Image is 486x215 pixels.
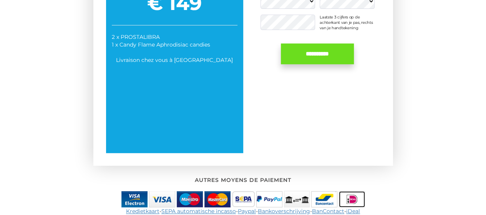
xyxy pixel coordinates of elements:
[339,191,365,207] img: ideal-small.png
[121,191,148,207] img: visa-electron.jpg
[112,56,237,64] div: Livraison chez vous à [GEOGRAPHIC_DATA]
[177,191,203,207] img: maestro.jpg
[204,191,231,207] img: mastercard.jpg
[238,208,256,215] a: Paypal
[256,191,282,207] img: paypal-small.png
[284,191,310,207] img: bank_transfer-small.png
[346,208,360,215] a: iDeal
[311,191,337,207] img: bank_contact-small.png
[320,15,375,30] div: Laatste 3 cijfers op de achterkant van je pas, rechts van je handtekening
[258,208,310,215] a: Bankoverschrijving
[18,207,468,215] div: - - - - -
[24,177,462,183] h2: Autres moyens de paiement
[312,208,344,215] a: BanContact
[126,208,159,215] a: Kredietkaart
[161,208,236,215] a: SEPA automatische incasso
[232,191,255,207] img: sepa-small.png
[112,33,237,48] div: 2 x PROSTALIBRA 1 x Candy Flame Aphrodisiac candies
[149,191,175,207] img: visa.jpg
